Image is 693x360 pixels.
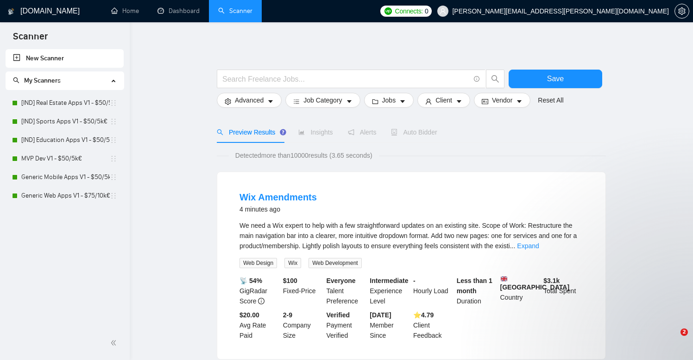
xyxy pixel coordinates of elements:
[238,276,281,306] div: GigRadar Score
[370,311,391,319] b: [DATE]
[110,338,120,347] span: double-left
[516,98,523,105] span: caret-down
[382,95,396,105] span: Jobs
[509,70,602,88] button: Save
[368,310,411,341] div: Member Since
[661,328,684,351] iframe: Intercom live chat
[225,98,231,105] span: setting
[298,129,333,136] span: Insights
[674,4,689,19] button: setting
[474,76,480,82] span: info-circle
[486,75,504,83] span: search
[411,310,455,341] div: Client Feedback
[391,129,397,135] span: robot
[368,276,411,306] div: Experience Level
[455,276,498,306] div: Duration
[674,7,689,15] a: setting
[258,298,265,304] span: info-circle
[110,192,117,199] span: holder
[309,258,362,268] span: Web Development
[395,6,423,16] span: Connects:
[510,242,516,250] span: ...
[325,310,368,341] div: Payment Verified
[110,155,117,162] span: holder
[111,7,139,15] a: homeHome
[346,98,353,105] span: caret-down
[21,186,110,205] a: Generic Web Apps V1 - $75/10k€
[293,98,300,105] span: bars
[411,276,455,306] div: Hourly Load
[492,95,512,105] span: Vendor
[6,94,124,112] li: [IND] Real Estate Apps V1 - $50/5k€
[6,49,124,68] li: New Scanner
[517,242,539,250] a: Expand
[325,276,368,306] div: Talent Preference
[425,98,432,105] span: user
[110,118,117,125] span: holder
[303,95,342,105] span: Job Category
[239,311,259,319] b: $20.00
[267,98,274,105] span: caret-down
[680,328,688,336] span: 2
[348,129,354,135] span: notification
[217,93,282,108] button: settingAdvancedcaret-down
[239,258,277,268] span: Web Design
[21,149,110,168] a: MVP Dev V1 - $50/5k€
[285,93,360,108] button: barsJob Categorycaret-down
[239,204,317,215] div: 4 minutes ago
[500,276,570,291] b: [GEOGRAPHIC_DATA]
[391,129,437,136] span: Auto Bidder
[222,73,470,85] input: Search Freelance Jobs...
[547,73,564,84] span: Save
[157,7,200,15] a: dashboardDashboard
[217,129,223,135] span: search
[217,129,283,136] span: Preview Results
[327,277,356,284] b: Everyone
[13,49,116,68] a: New Scanner
[284,258,301,268] span: Wix
[283,311,292,319] b: 2-9
[6,168,124,186] li: Generic Mobile Apps V1 - $50/5k€
[8,4,14,19] img: logo
[372,98,378,105] span: folder
[283,277,297,284] b: $ 100
[501,276,507,282] img: 🇬🇧
[6,186,124,205] li: Generic Web Apps V1 - $75/10k€
[364,93,414,108] button: folderJobscaret-down
[482,98,488,105] span: idcard
[239,220,583,251] div: We need a Wix expert to help with a few straightforward updates on an existing site. Scope of Wor...
[298,129,305,135] span: area-chart
[675,7,689,15] span: setting
[279,128,287,136] div: Tooltip anchor
[417,93,470,108] button: userClientcaret-down
[413,311,434,319] b: ⭐️ 4.79
[238,310,281,341] div: Avg Rate Paid
[13,77,19,84] span: search
[384,7,392,15] img: upwork-logo.png
[21,131,110,149] a: [IND] Education Apps V1 - $50/5k€
[6,131,124,149] li: [IND] Education Apps V1 - $50/5k€
[6,30,55,49] span: Scanner
[218,7,252,15] a: searchScanner
[21,94,110,112] a: [IND] Real Estate Apps V1 - $50/5k€
[486,70,504,88] button: search
[21,168,110,186] a: Generic Mobile Apps V1 - $50/5k€
[239,277,262,284] b: 📡 54%
[370,277,408,284] b: Intermediate
[440,8,446,14] span: user
[239,192,317,202] a: Wix Amendments
[435,95,452,105] span: Client
[456,98,462,105] span: caret-down
[24,77,61,84] span: My Scanners
[6,149,124,168] li: MVP Dev V1 - $50/5k€
[281,310,325,341] div: Company Size
[21,112,110,131] a: [IND] Sports Apps V1 - $50/5k€
[425,6,428,16] span: 0
[110,174,117,181] span: holder
[498,276,542,306] div: Country
[281,276,325,306] div: Fixed-Price
[538,95,563,105] a: Reset All
[235,95,264,105] span: Advanced
[13,77,61,84] span: My Scanners
[110,136,117,144] span: holder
